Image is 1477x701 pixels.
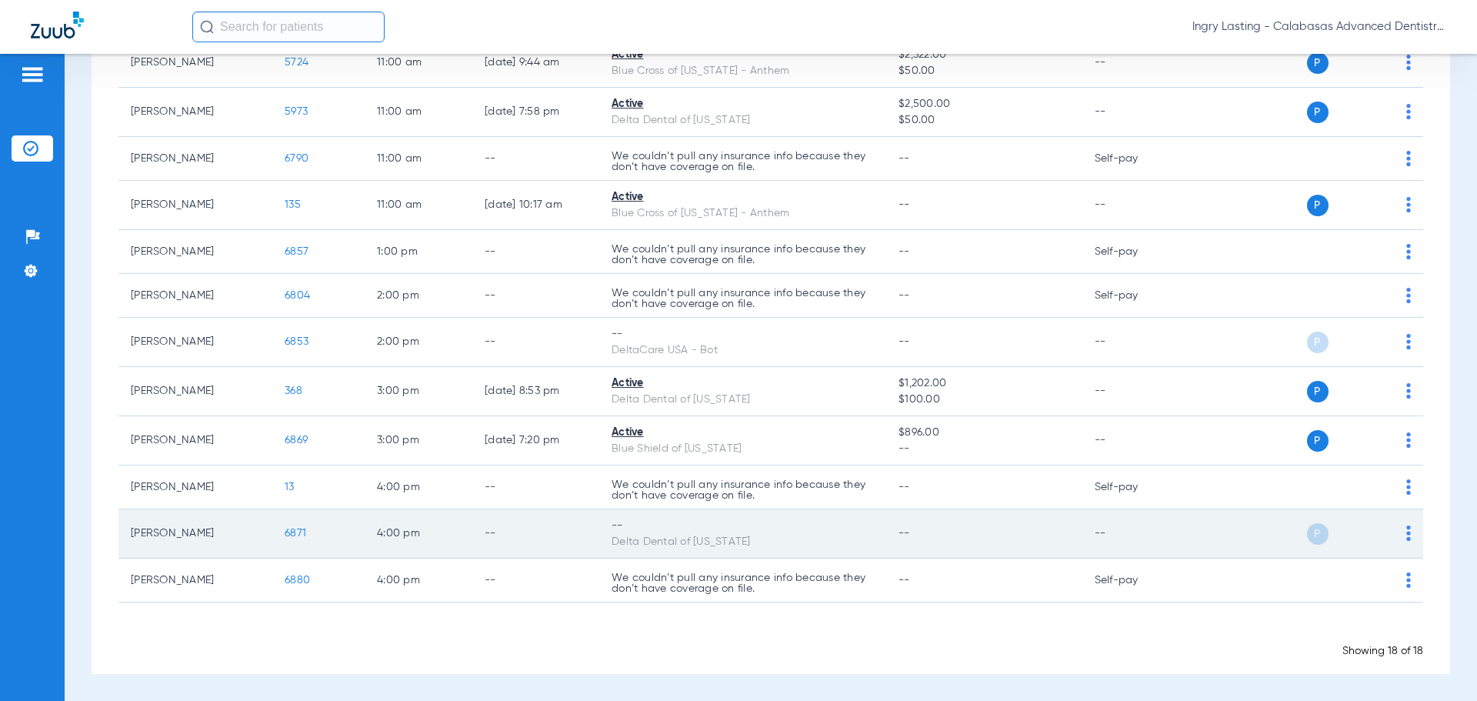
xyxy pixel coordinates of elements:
div: Blue Cross of [US_STATE] - Anthem [612,63,874,79]
input: Search for patients [192,12,385,42]
div: Active [612,376,874,392]
td: -- [472,559,599,603]
td: -- [1082,367,1186,416]
span: -- [899,153,910,164]
td: 4:00 PM [365,559,472,603]
td: 4:00 PM [365,466,472,509]
span: 6880 [285,575,310,586]
span: P [1307,523,1329,545]
td: 3:00 PM [365,367,472,416]
td: -- [1082,318,1186,367]
span: $896.00 [899,425,1069,441]
p: We couldn’t pull any insurance info because they don’t have coverage on file. [612,572,874,594]
span: 6853 [285,336,308,347]
span: $50.00 [899,112,1069,129]
td: [DATE] 8:53 PM [472,367,599,416]
td: Self-pay [1082,559,1186,603]
td: 1:00 PM [365,230,472,274]
td: [PERSON_NAME] [118,318,272,367]
span: $2,500.00 [899,96,1069,112]
span: 6804 [285,290,310,301]
img: hamburger-icon [20,65,45,84]
td: Self-pay [1082,230,1186,274]
span: P [1307,102,1329,123]
p: We couldn’t pull any insurance info because they don’t have coverage on file. [612,479,874,501]
div: Blue Shield of [US_STATE] [612,441,874,457]
div: Delta Dental of [US_STATE] [612,392,874,408]
span: $1,202.00 [899,376,1069,392]
td: -- [472,274,599,318]
span: P [1307,332,1329,353]
span: $2,322.00 [899,47,1069,63]
td: -- [472,137,599,181]
td: 11:00 AM [365,181,472,230]
td: -- [1082,38,1186,88]
td: -- [1082,88,1186,137]
span: P [1307,195,1329,216]
img: group-dot-blue.svg [1406,151,1411,166]
td: [PERSON_NAME] [118,137,272,181]
div: Active [612,96,874,112]
td: 2:00 PM [365,318,472,367]
td: -- [472,230,599,274]
td: [PERSON_NAME] [118,274,272,318]
span: Showing 18 of 18 [1342,646,1423,656]
img: group-dot-blue.svg [1406,55,1411,70]
img: Search Icon [200,20,214,34]
td: [PERSON_NAME] [118,230,272,274]
td: 4:00 PM [365,509,472,559]
p: We couldn’t pull any insurance info because they don’t have coverage on file. [612,288,874,309]
img: group-dot-blue.svg [1406,197,1411,212]
td: 3:00 PM [365,416,472,466]
td: [PERSON_NAME] [118,367,272,416]
td: Self-pay [1082,466,1186,509]
span: -- [899,290,910,301]
td: -- [1082,509,1186,559]
img: group-dot-blue.svg [1406,572,1411,588]
span: 368 [285,386,302,396]
span: P [1307,52,1329,74]
td: [PERSON_NAME] [118,559,272,603]
td: Self-pay [1082,137,1186,181]
span: $100.00 [899,392,1069,408]
div: -- [612,326,874,342]
span: 5973 [285,106,308,117]
span: -- [899,336,910,347]
span: -- [899,482,910,492]
td: [PERSON_NAME] [118,416,272,466]
td: 11:00 AM [365,88,472,137]
img: group-dot-blue.svg [1406,383,1411,399]
td: [DATE] 7:58 PM [472,88,599,137]
td: -- [472,509,599,559]
div: Active [612,189,874,205]
td: -- [1082,181,1186,230]
span: P [1307,430,1329,452]
span: 6871 [285,528,306,539]
div: Delta Dental of [US_STATE] [612,534,874,550]
td: -- [472,318,599,367]
td: [DATE] 9:44 AM [472,38,599,88]
td: [PERSON_NAME] [118,509,272,559]
span: 5724 [285,57,308,68]
span: -- [899,575,910,586]
td: [PERSON_NAME] [118,181,272,230]
span: 6869 [285,435,308,446]
td: Self-pay [1082,274,1186,318]
span: 6790 [285,153,308,164]
td: [PERSON_NAME] [118,38,272,88]
img: group-dot-blue.svg [1406,244,1411,259]
div: DeltaCare USA - Bot [612,342,874,359]
span: 13 [285,482,295,492]
td: [PERSON_NAME] [118,88,272,137]
td: 11:00 AM [365,38,472,88]
div: Active [612,47,874,63]
span: 6857 [285,246,308,257]
span: -- [899,441,1069,457]
span: 135 [285,199,301,210]
p: We couldn’t pull any insurance info because they don’t have coverage on file. [612,244,874,265]
div: Active [612,425,874,441]
img: group-dot-blue.svg [1406,334,1411,349]
p: We couldn’t pull any insurance info because they don’t have coverage on file. [612,151,874,172]
img: group-dot-blue.svg [1406,526,1411,541]
div: Blue Cross of [US_STATE] - Anthem [612,205,874,222]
